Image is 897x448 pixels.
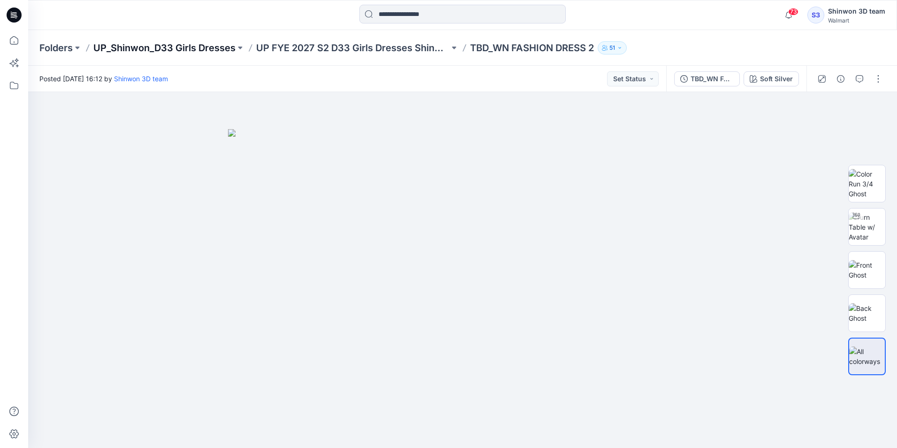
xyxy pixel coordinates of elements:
button: TBD_WN FASHION DRESS 2 [674,71,740,86]
span: Posted [DATE] 16:12 by [39,74,168,84]
div: TBD_WN FASHION DRESS 2 [691,74,734,84]
p: TBD_WN FASHION DRESS 2 [470,41,594,54]
button: 51 [598,41,627,54]
a: Folders [39,41,73,54]
span: 73 [788,8,798,15]
div: S3 [807,7,824,23]
a: UP FYE 2027 S2 D33 Girls Dresses Shinwon [256,41,449,54]
div: Soft Silver [760,74,793,84]
div: Walmart [828,17,885,24]
img: Back Ghost [849,303,885,323]
a: UP_Shinwon_D33 Girls Dresses [93,41,236,54]
div: Shinwon 3D team [828,6,885,17]
button: Soft Silver [744,71,799,86]
a: Shinwon 3D team [114,75,168,83]
img: Color Run 3/4 Ghost [849,169,885,199]
p: 51 [609,43,615,53]
img: Turn Table w/ Avatar [849,212,885,242]
img: eyJhbGciOiJIUzI1NiIsImtpZCI6IjAiLCJzbHQiOiJzZXMiLCJ0eXAiOiJKV1QifQ.eyJkYXRhIjp7InR5cGUiOiJzdG9yYW... [228,129,697,448]
img: All colorways [849,347,885,366]
button: Details [833,71,848,86]
img: Front Ghost [849,260,885,280]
